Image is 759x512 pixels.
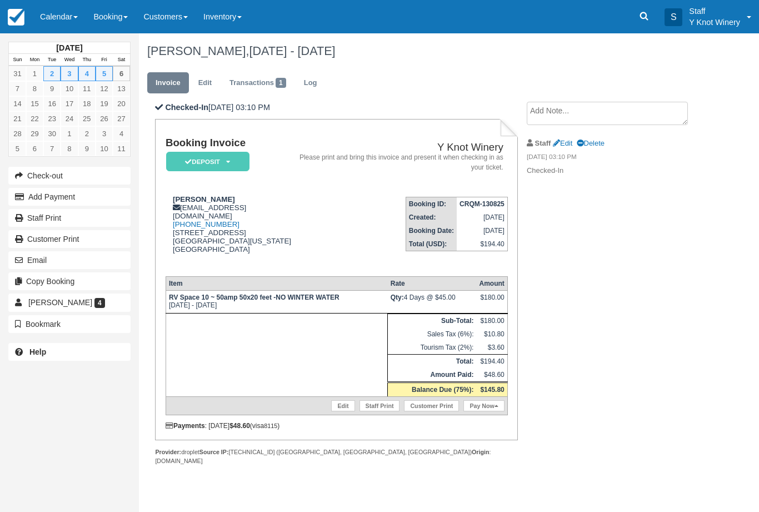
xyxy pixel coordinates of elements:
a: [PERSON_NAME] 4 [8,294,131,311]
th: Total (USD): [406,237,457,251]
span: [PERSON_NAME] [28,298,92,307]
th: Total: [388,355,477,369]
button: Bookmark [8,315,131,333]
a: Edit [190,72,220,94]
th: Sat [113,54,130,66]
a: [PHONE_NUMBER] [173,220,239,228]
em: [DATE] 03:10 PM [527,152,700,165]
div: S [665,8,682,26]
th: Created: [406,211,457,224]
a: 8 [26,81,43,96]
a: Pay Now [463,400,504,411]
a: 28 [9,126,26,141]
td: Sales Tax (6%): [388,327,477,341]
a: 10 [96,141,113,156]
a: Invoice [147,72,189,94]
th: Amount [476,277,507,291]
strong: Source IP: [199,449,229,455]
a: 31 [9,66,26,81]
a: 8 [61,141,78,156]
th: Fri [96,54,113,66]
h1: [PERSON_NAME], [147,44,700,58]
small: 8115 [264,422,277,429]
a: 2 [78,126,96,141]
a: 23 [43,111,61,126]
strong: Provider: [155,449,181,455]
a: 22 [26,111,43,126]
a: Customer Print [8,230,131,248]
td: Tourism Tax (2%): [388,341,477,355]
a: Staff Print [8,209,131,227]
a: 7 [9,81,26,96]
th: Sun [9,54,26,66]
th: Item [166,277,387,291]
td: [DATE] - [DATE] [166,291,387,314]
a: 14 [9,96,26,111]
a: Transactions1 [221,72,294,94]
td: [DATE] [457,224,507,237]
td: 4 Days @ $45.00 [388,291,477,314]
td: $194.40 [476,355,507,369]
td: $48.60 [476,368,507,382]
button: Check-out [8,167,131,185]
td: $180.00 [476,314,507,328]
td: [DATE] [457,211,507,224]
div: [EMAIL_ADDRESS][DOMAIN_NAME] [STREET_ADDRESS] [GEOGRAPHIC_DATA][US_STATE] [GEOGRAPHIC_DATA] [166,195,295,267]
th: Amount Paid: [388,368,477,382]
a: 10 [61,81,78,96]
td: $10.80 [476,327,507,341]
div: droplet [TECHNICAL_ID] ([GEOGRAPHIC_DATA], [GEOGRAPHIC_DATA], [GEOGRAPHIC_DATA]) : [DOMAIN_NAME] [155,448,518,465]
a: 27 [113,111,130,126]
a: 5 [9,141,26,156]
a: Deposit [166,151,246,172]
a: 3 [96,126,113,141]
a: 9 [78,141,96,156]
a: 18 [78,96,96,111]
a: 2 [43,66,61,81]
th: Tue [43,54,61,66]
strong: [PERSON_NAME] [173,195,235,203]
button: Copy Booking [8,272,131,290]
td: $194.40 [457,237,507,251]
h2: Y Knot Winery [299,142,503,153]
a: 30 [43,126,61,141]
p: Staff [689,6,740,17]
a: Customer Print [404,400,459,411]
th: Booking Date: [406,224,457,237]
th: Wed [61,54,78,66]
a: 25 [78,111,96,126]
strong: Staff [535,139,551,147]
strong: $145.80 [480,386,504,394]
th: Sub-Total: [388,314,477,328]
a: 20 [113,96,130,111]
a: 11 [78,81,96,96]
div: $180.00 [479,294,504,310]
a: 3 [61,66,78,81]
a: Help [8,343,131,361]
th: Mon [26,54,43,66]
a: 13 [113,81,130,96]
address: Please print and bring this invoice and present it when checking in as your ticket. [299,153,503,172]
strong: Origin [472,449,489,455]
img: checkfront-main-nav-mini-logo.png [8,9,24,26]
a: 1 [26,66,43,81]
a: 4 [78,66,96,81]
a: 4 [113,126,130,141]
p: Y Knot Winery [689,17,740,28]
a: Edit [553,139,572,147]
th: Booking ID: [406,197,457,211]
strong: RV Space 10 ~ 50amp 50x20 feet -NO WINTER WATER [169,294,339,301]
button: Email [8,251,131,269]
th: Rate [388,277,477,291]
a: 5 [96,66,113,81]
a: 26 [96,111,113,126]
td: $3.60 [476,341,507,355]
strong: $48.60 [229,422,250,430]
strong: Qty [391,294,404,301]
span: 1 [276,78,286,88]
b: Checked-In [165,103,208,112]
button: Add Payment [8,188,131,206]
p: [DATE] 03:10 PM [155,102,518,113]
a: 11 [113,141,130,156]
span: 4 [94,298,105,308]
